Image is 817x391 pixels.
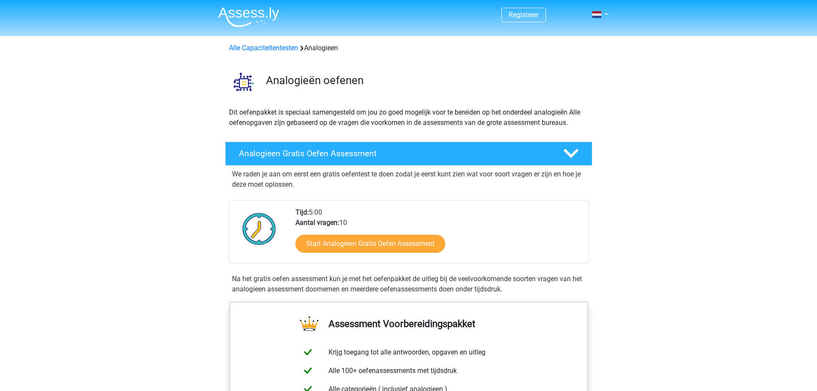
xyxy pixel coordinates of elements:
h4: Analogieen Gratis Oefen Assessment [239,149,549,158]
a: Registreer [509,11,539,19]
a: Analogieen Gratis Oefen Assessment [222,142,596,166]
b: Aantal vragen: [295,218,339,227]
div: Analogieen [226,43,592,53]
div: Na het gratis oefen assessment kun je met het oefenpakket de uitleg bij de veelvoorkomende soorte... [229,274,589,294]
a: Start Analogieen Gratis Oefen Assessment [295,235,445,253]
h3: Analogieën oefenen [266,74,585,87]
p: Dit oefenpakket is speciaal samengesteld om jou zo goed mogelijk voor te bereiden op het onderdee... [229,107,588,128]
img: analogieen [226,64,262,100]
img: Klok [238,207,281,250]
p: We raden je aan om eerst een gratis oefentest te doen zodat je eerst kunt zien wat voor soort vra... [232,169,585,190]
b: Tijd: [295,208,309,216]
div: 5:00 10 [289,207,588,263]
img: Assessly [218,7,279,27]
a: Alle Capaciteitentesten [229,44,298,52]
